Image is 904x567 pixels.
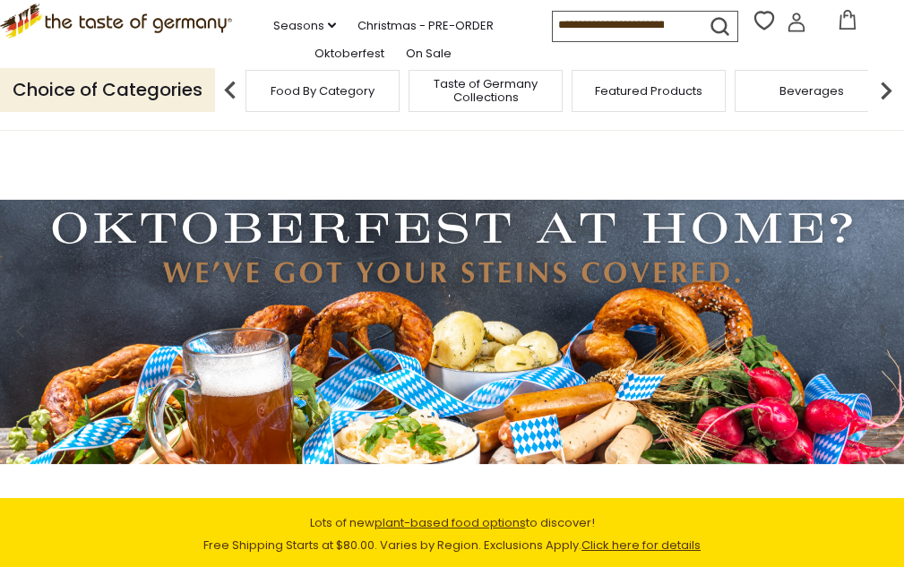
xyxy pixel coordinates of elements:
[581,537,701,554] a: Click here for details
[273,16,336,36] a: Seasons
[271,84,375,98] a: Food By Category
[406,44,452,64] a: On Sale
[414,77,557,104] a: Taste of Germany Collections
[779,84,844,98] a: Beverages
[868,73,904,108] img: next arrow
[357,16,494,36] a: Christmas - PRE-ORDER
[203,514,701,554] span: Lots of new to discover! Free Shipping Starts at $80.00. Varies by Region. Exclusions Apply.
[212,73,248,108] img: previous arrow
[595,84,702,98] a: Featured Products
[375,514,526,531] a: plant-based food options
[314,44,384,64] a: Oktoberfest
